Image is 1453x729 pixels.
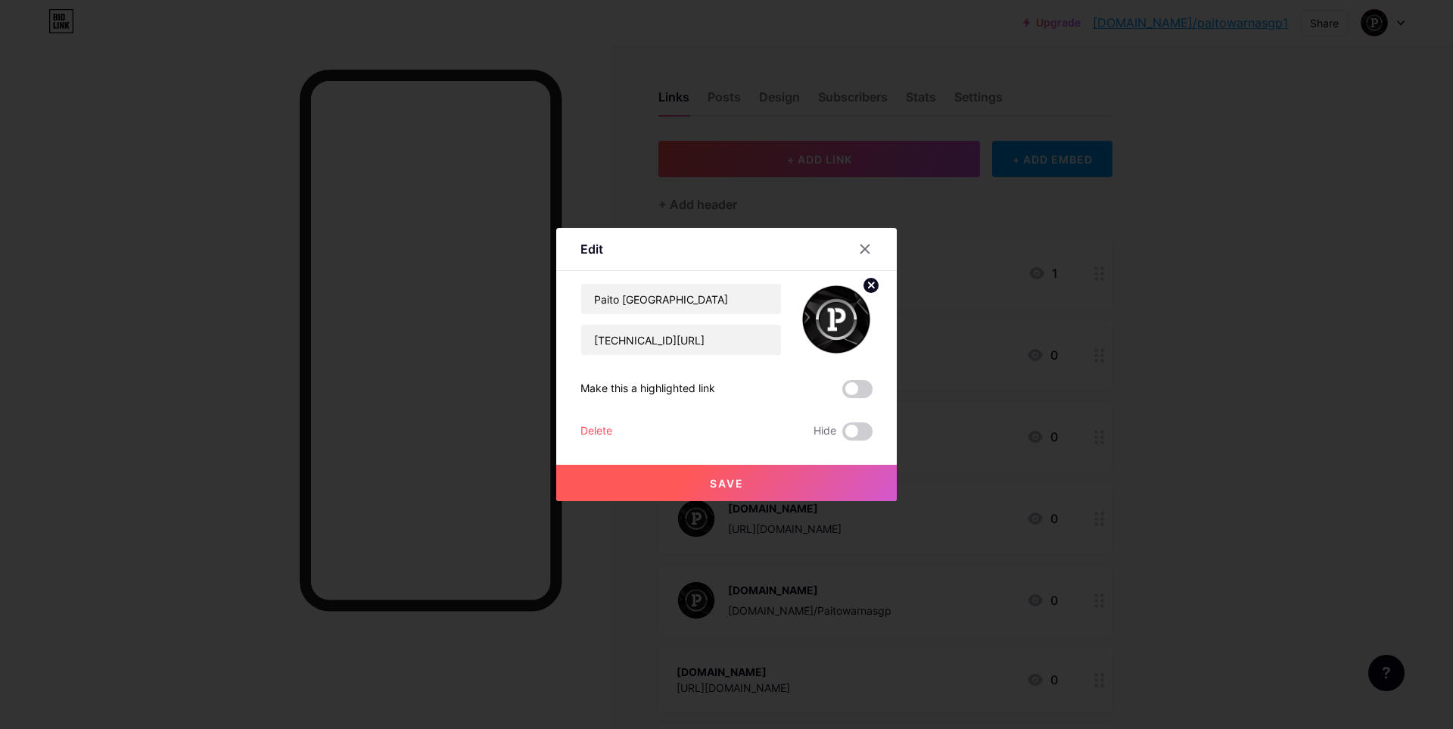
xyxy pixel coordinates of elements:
span: Hide [814,422,836,441]
img: link_thumbnail [800,283,873,356]
div: Make this a highlighted link [580,380,715,398]
span: Save [710,477,744,490]
input: Title [581,284,781,314]
input: URL [581,325,781,355]
button: Save [556,465,897,501]
div: Delete [580,422,612,441]
div: Edit [580,240,603,258]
